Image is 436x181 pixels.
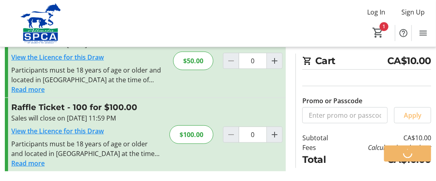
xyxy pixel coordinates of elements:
[169,125,213,144] div: $100.00
[5,3,76,44] img: Alberta SPCA's Logo
[394,107,431,123] button: Apply
[239,53,267,69] input: Raffle Ticket Quantity
[395,6,431,19] button: Sign Up
[11,85,45,94] button: Read more
[387,54,431,68] span: CA$10.00
[173,52,213,70] div: $50.00
[404,110,422,120] span: Apply
[11,101,160,113] h3: Raffle Ticket - 100 for $100.00
[371,25,385,40] button: Cart
[302,133,340,143] td: Subtotal
[361,6,392,19] button: Log In
[340,133,431,143] td: CA$10.00
[395,25,411,41] button: Help
[11,65,163,85] div: Participants must be 18 years of age or older and located in [GEOGRAPHIC_DATA] at the time of pur...
[11,113,160,123] div: Sales will close on [DATE] 11:59 PM
[11,53,104,62] a: View the Licence for this Draw
[267,53,282,69] button: Increment by one
[11,158,45,168] button: Read more
[401,7,425,17] span: Sign Up
[367,7,385,17] span: Log In
[239,127,267,143] input: Raffle Ticket Quantity
[302,54,431,70] h2: Cart
[11,139,160,158] div: Participants must be 18 years of age or older and located in [GEOGRAPHIC_DATA] at the time of pur...
[267,127,282,142] button: Increment by one
[302,96,362,106] label: Promo or Passcode
[302,107,388,123] input: Enter promo or passcode
[11,127,104,135] a: View the Licence for this Draw
[415,25,431,41] button: Menu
